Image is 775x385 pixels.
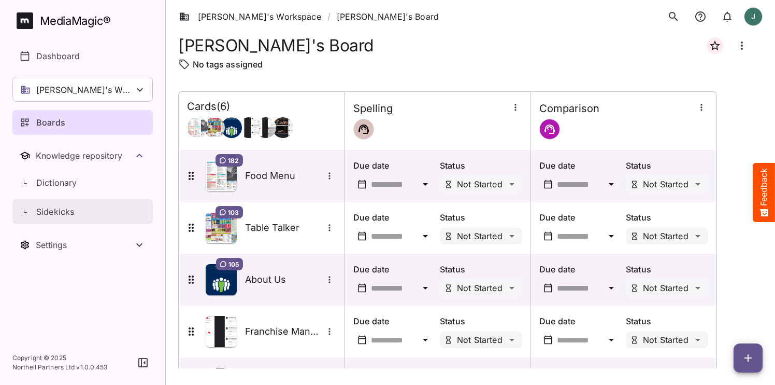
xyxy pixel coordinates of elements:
a: MediaMagic® [17,12,153,29]
h5: Franchise Manual pg 1 Test [245,325,323,338]
span: 105 [228,260,239,268]
p: No tags assigned [193,58,263,71]
h4: Spelling [353,102,393,115]
p: Boards [36,116,65,129]
p: Northell Partners Ltd v 1.0.0.453 [12,363,108,372]
p: Not Started [457,232,503,240]
p: Due date [539,263,622,276]
p: Status [626,211,708,224]
p: Status [626,315,708,327]
p: Dictionary [36,176,77,189]
span: 103 [228,208,239,216]
nav: Settings [12,232,153,257]
img: Asset Thumbnail [206,316,237,347]
p: Not Started [643,180,688,188]
h5: Table Talker [245,222,323,234]
p: Status [440,263,522,276]
p: Status [626,367,708,379]
div: Settings [36,240,133,250]
p: Due date [353,367,436,379]
p: Sidekicks [36,205,74,218]
img: Asset Thumbnail [206,212,237,243]
h4: Comparison [539,102,599,115]
p: [PERSON_NAME]'s Workspace [36,84,134,96]
button: Board more options [729,33,754,58]
p: Status [440,211,522,224]
button: Feedback [753,163,775,222]
img: Asset Thumbnail [206,160,237,191]
p: Not Started [643,284,688,292]
p: Dashboard [36,50,80,62]
div: J [744,7,763,26]
h4: Cards ( 6 ) [187,100,230,113]
img: tag-outline.svg [178,58,191,71]
p: Not Started [643,232,688,240]
button: More options for Franchise Manual pg 1 Test [323,325,336,338]
button: Toggle Knowledge repository [12,143,153,168]
a: Boards [12,110,153,135]
button: search [663,6,684,27]
p: Not Started [457,336,503,344]
div: Knowledge repository [36,150,133,161]
h5: Food Menu [245,170,323,182]
a: Sidekicks [12,199,153,224]
p: Due date [539,367,622,379]
nav: Knowledge repository [12,143,153,226]
p: Due date [539,315,622,327]
p: Due date [353,159,436,172]
a: [PERSON_NAME]'s Workspace [179,10,321,23]
p: Not Started [457,284,503,292]
p: Due date [539,211,622,224]
span: 182 [228,156,239,164]
p: Not Started [457,180,503,188]
a: Dictionary [12,170,153,195]
p: Status [626,263,708,276]
p: Status [626,159,708,172]
p: Due date [353,211,436,224]
button: More options for Food Menu [323,169,336,183]
button: notifications [717,6,738,27]
p: Status [440,367,522,379]
p: Due date [353,263,436,276]
p: Copyright © 2025 [12,353,108,363]
p: Due date [353,315,436,327]
a: Dashboard [12,44,153,68]
button: Toggle Settings [12,232,153,257]
p: Due date [539,159,622,172]
button: More options for Table Talker [323,221,336,235]
button: notifications [690,6,711,27]
p: Not Started [643,336,688,344]
span: / [327,10,331,23]
p: Status [440,315,522,327]
h1: [PERSON_NAME]'s Board [178,36,374,55]
div: MediaMagic ® [40,12,111,30]
h5: About Us [245,273,323,286]
p: Status [440,159,522,172]
img: Asset Thumbnail [206,264,237,295]
button: More options for About Us [323,273,336,286]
